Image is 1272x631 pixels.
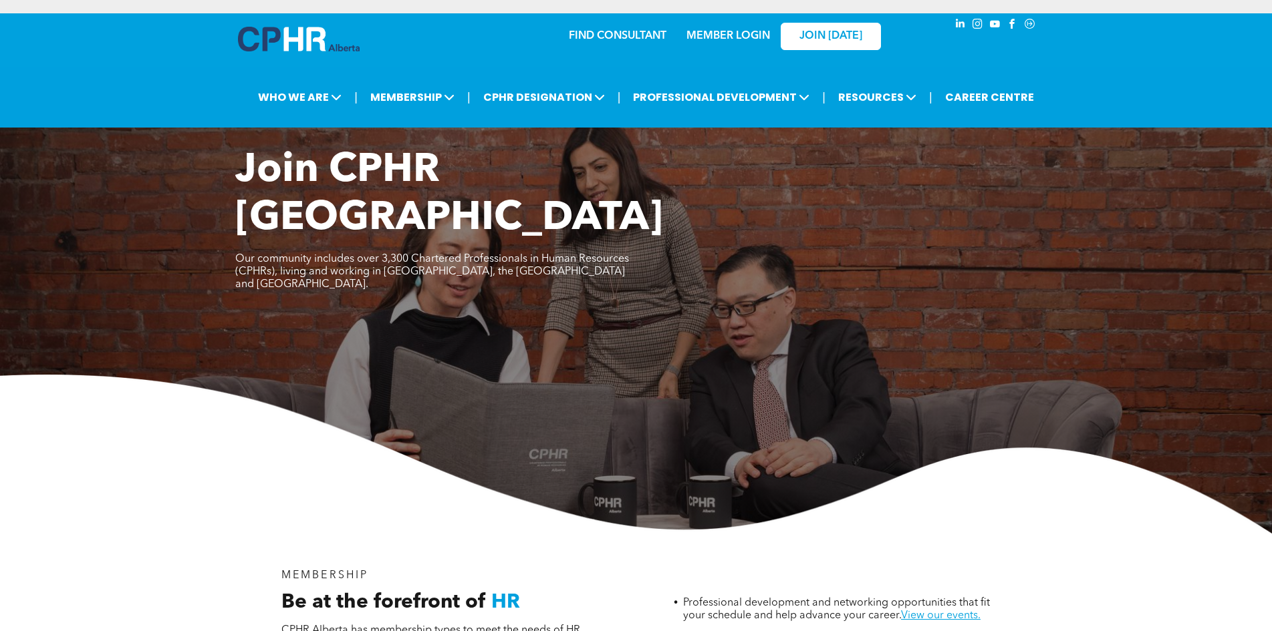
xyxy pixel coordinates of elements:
li: | [929,83,932,111]
span: HR [491,592,520,612]
a: View our events. [901,610,981,621]
span: JOIN [DATE] [799,30,862,43]
span: Join CPHR [GEOGRAPHIC_DATA] [235,151,663,239]
span: Professional development and networking opportunities that fit your schedule and help advance you... [683,598,990,621]
span: MEMBERSHIP [281,570,369,581]
a: FIND CONSULTANT [569,31,666,41]
a: Social network [1023,17,1037,35]
a: JOIN [DATE] [781,23,881,50]
span: WHO WE ARE [254,85,346,110]
span: PROFESSIONAL DEVELOPMENT [629,85,813,110]
li: | [822,83,825,111]
span: Be at the forefront of [281,592,486,612]
a: linkedin [953,17,968,35]
a: instagram [971,17,985,35]
li: | [618,83,621,111]
a: CAREER CENTRE [941,85,1038,110]
li: | [354,83,358,111]
span: CPHR DESIGNATION [479,85,609,110]
span: MEMBERSHIP [366,85,459,110]
span: RESOURCES [834,85,920,110]
li: | [467,83,471,111]
img: A blue and white logo for cp alberta [238,27,360,51]
a: MEMBER LOGIN [686,31,770,41]
a: facebook [1005,17,1020,35]
span: Our community includes over 3,300 Chartered Professionals in Human Resources (CPHRs), living and ... [235,254,629,290]
a: youtube [988,17,1003,35]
